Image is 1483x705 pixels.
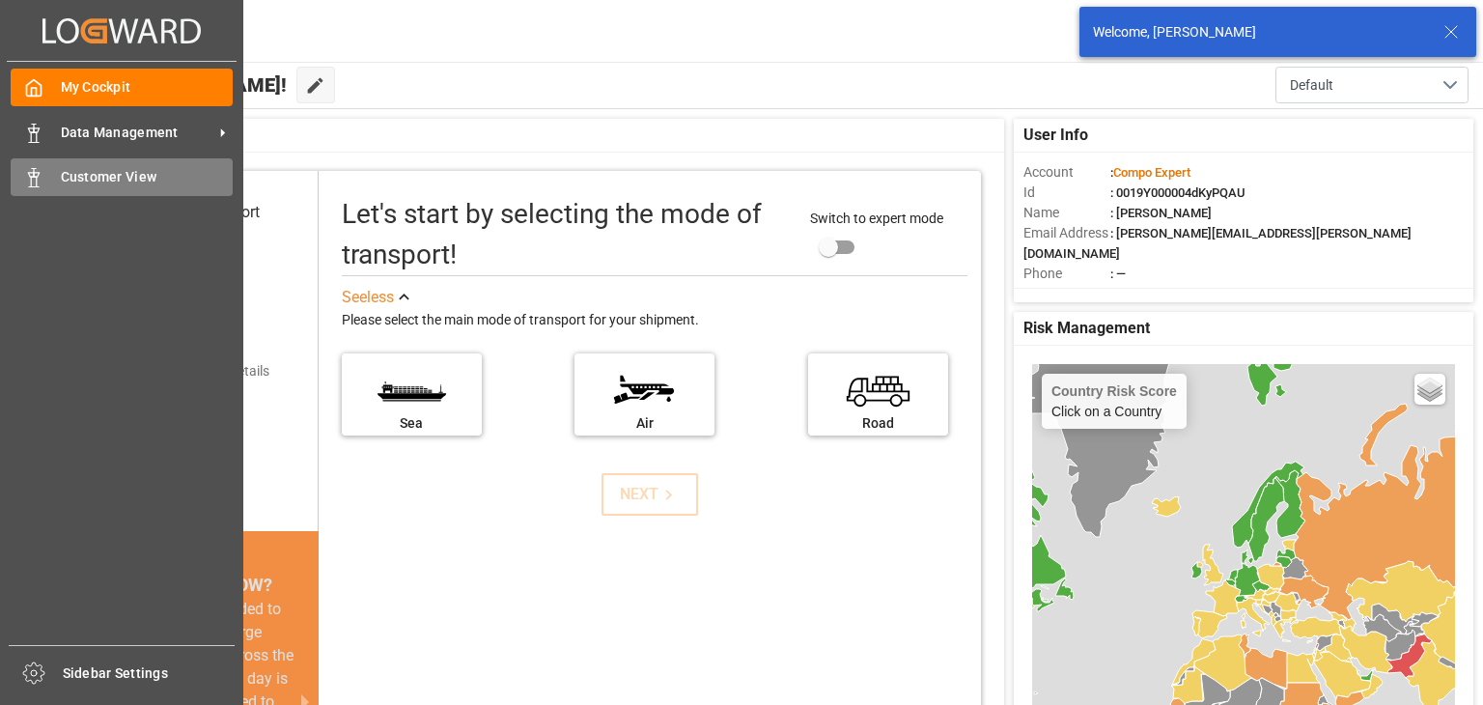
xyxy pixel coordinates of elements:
[1023,124,1088,147] span: User Info
[61,123,213,143] span: Data Management
[1093,22,1425,42] div: Welcome, [PERSON_NAME]
[602,473,698,516] button: NEXT
[61,77,234,98] span: My Cockpit
[1110,206,1212,220] span: : [PERSON_NAME]
[1051,383,1177,419] div: Click on a Country
[79,67,287,103] span: Hello [PERSON_NAME]!
[342,194,792,275] div: Let's start by selecting the mode of transport!
[63,663,236,684] span: Sidebar Settings
[1023,183,1110,203] span: Id
[1023,226,1412,261] span: : [PERSON_NAME][EMAIL_ADDRESS][PERSON_NAME][DOMAIN_NAME]
[1023,203,1110,223] span: Name
[620,483,679,506] div: NEXT
[342,286,394,309] div: See less
[1023,162,1110,183] span: Account
[1110,165,1190,180] span: :
[11,69,233,106] a: My Cockpit
[149,361,269,381] div: Add shipping details
[1023,223,1110,243] span: Email Address
[1290,75,1333,96] span: Default
[1414,374,1445,405] a: Layers
[342,309,967,332] div: Please select the main mode of transport for your shipment.
[810,211,943,226] span: Switch to expert mode
[1023,284,1110,304] span: Account Type
[1110,185,1245,200] span: : 0019Y000004dKyPQAU
[584,413,705,434] div: Air
[61,167,234,187] span: Customer View
[1023,317,1150,340] span: Risk Management
[11,158,233,196] a: Customer View
[351,413,472,434] div: Sea
[1275,67,1469,103] button: open menu
[1023,264,1110,284] span: Phone
[1113,165,1190,180] span: Compo Expert
[818,413,938,434] div: Road
[1051,383,1177,399] h4: Country Risk Score
[1110,287,1159,301] span: : Shipper
[1110,267,1126,281] span: : —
